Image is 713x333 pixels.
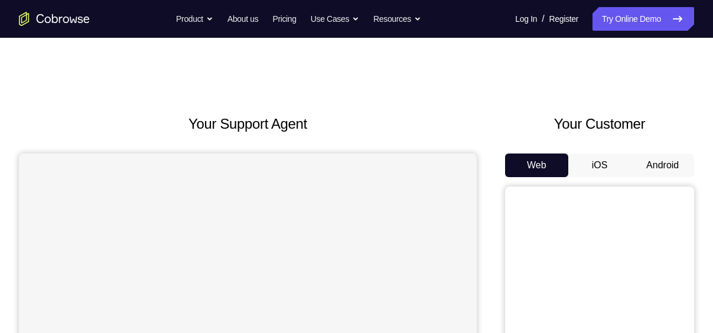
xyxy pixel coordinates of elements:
button: Web [505,154,568,177]
a: About us [227,7,258,31]
a: Go to the home page [19,12,90,26]
a: Try Online Demo [592,7,694,31]
button: Use Cases [311,7,359,31]
button: iOS [568,154,631,177]
h2: Your Support Agent [19,113,477,135]
a: Pricing [272,7,296,31]
h2: Your Customer [505,113,694,135]
a: Register [549,7,578,31]
button: Android [631,154,694,177]
button: Product [176,7,213,31]
button: Resources [373,7,421,31]
span: / [542,12,544,26]
a: Log In [515,7,537,31]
